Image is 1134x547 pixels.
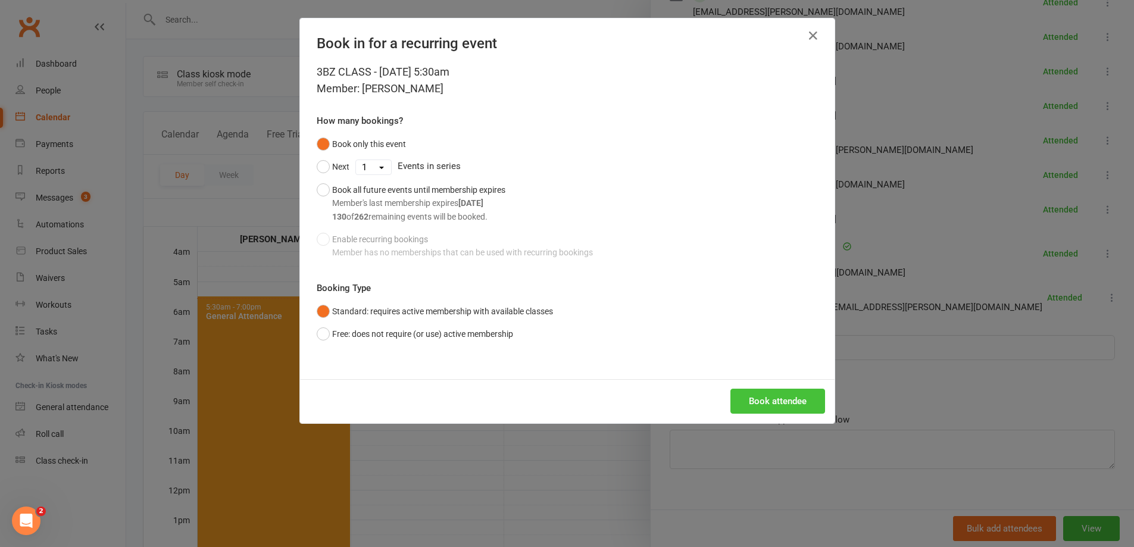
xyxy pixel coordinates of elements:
button: Next [317,155,349,178]
iframe: Intercom live chat [12,507,40,535]
label: Booking Type [317,281,371,295]
label: How many bookings? [317,114,403,128]
button: Free: does not require (or use) active membership [317,323,513,345]
div: Events in series [317,155,818,178]
div: of remaining events will be booked. [332,210,505,223]
button: Book only this event [317,133,406,155]
span: 2 [36,507,46,516]
button: Standard: requires active membership with available classes [317,300,553,323]
h4: Book in for a recurring event [317,35,818,52]
strong: [DATE] [458,198,483,208]
button: Book all future events until membership expiresMember's last membership expires[DATE]130of262rema... [317,179,505,228]
div: 3BZ CLASS - [DATE] 5:30am Member: [PERSON_NAME] [317,64,818,97]
div: Book all future events until membership expires [332,183,505,223]
strong: 130 [332,212,346,221]
button: Book attendee [730,389,825,414]
button: Close [804,26,823,45]
strong: 262 [354,212,368,221]
div: Member's last membership expires [332,196,505,210]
